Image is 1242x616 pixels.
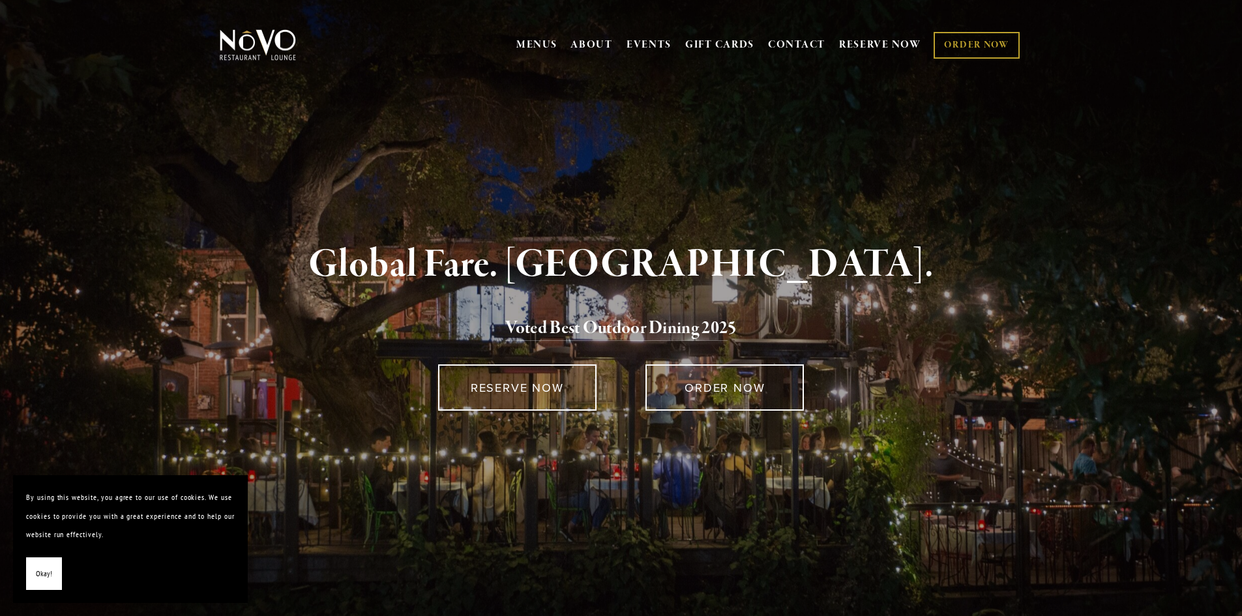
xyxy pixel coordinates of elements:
a: Voted Best Outdoor Dining 202 [505,317,728,342]
img: Novo Restaurant &amp; Lounge [217,29,299,61]
p: By using this website, you agree to our use of cookies. We use cookies to provide you with a grea... [26,488,235,544]
a: ORDER NOW [645,364,804,411]
button: Okay! [26,557,62,591]
a: ABOUT [570,38,613,51]
h2: 5 [241,315,1001,342]
a: RESERVE NOW [839,33,921,57]
a: RESERVE NOW [438,364,597,411]
a: CONTACT [768,33,825,57]
a: EVENTS [627,38,672,51]
strong: Global Fare. [GEOGRAPHIC_DATA]. [308,240,934,289]
a: GIFT CARDS [685,33,754,57]
section: Cookie banner [13,475,248,603]
a: MENUS [516,38,557,51]
span: Okay! [36,565,52,583]
a: ORDER NOW [934,32,1019,59]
